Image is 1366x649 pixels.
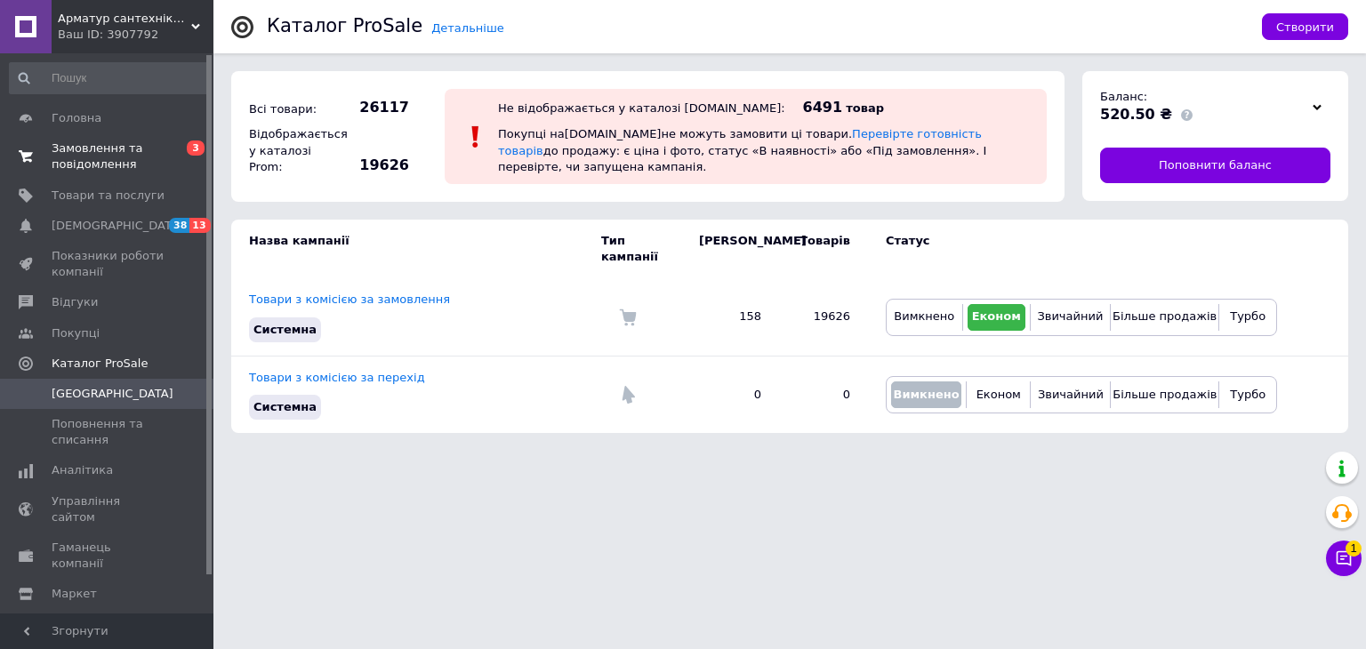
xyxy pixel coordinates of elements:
span: Економ [972,309,1021,323]
span: [GEOGRAPHIC_DATA] [52,386,173,402]
span: Маркет [52,586,97,602]
span: Поповнити баланс [1159,157,1272,173]
span: 6491 [803,99,843,116]
span: Гаманець компанії [52,540,165,572]
button: Більше продажів [1115,304,1214,331]
td: [PERSON_NAME] [681,220,779,278]
td: 0 [681,356,779,433]
td: Статус [868,220,1277,278]
span: Створити [1276,20,1334,34]
a: Товари з комісією за замовлення [249,292,450,306]
span: товар [846,101,884,115]
span: Турбо [1230,388,1266,401]
span: Системна [253,400,317,413]
td: Товарів [779,220,868,278]
a: Поповнити баланс [1100,148,1330,183]
span: Показники роботи компанії [52,248,165,280]
span: Вимкнено [894,309,954,323]
span: Каталог ProSale [52,356,148,372]
span: Покупці [52,325,100,341]
button: Економ [971,381,1025,408]
button: Чат з покупцем1 [1326,541,1362,576]
button: Більше продажів [1115,381,1214,408]
span: Замовлення та повідомлення [52,140,165,172]
a: Товари з комісією за перехід [249,371,425,384]
span: 1 [1346,541,1362,557]
span: Економ [976,388,1021,401]
span: Головна [52,110,101,126]
span: Звичайний [1038,388,1104,401]
span: Більше продажів [1113,309,1217,323]
td: 158 [681,278,779,356]
button: Турбо [1224,304,1272,331]
div: Каталог ProSale [267,17,422,36]
span: Товари та послуги [52,188,165,204]
td: Тип кампанії [601,220,681,278]
div: Всі товари: [245,97,342,122]
span: Звичайний [1037,309,1103,323]
td: Назва кампанії [231,220,601,278]
a: Перевірте готовність товарів [498,127,982,156]
span: Баланс: [1100,90,1147,103]
span: 13 [189,218,210,233]
button: Вимкнено [891,381,961,408]
td: 0 [779,356,868,433]
span: 520.50 ₴ [1100,106,1172,123]
input: Пошук [9,62,210,94]
img: :exclamation: [462,124,489,150]
span: 19626 [347,156,409,175]
button: Турбо [1224,381,1272,408]
td: 19626 [779,278,868,356]
span: Відгуки [52,294,98,310]
img: Комісія за перехід [619,386,637,404]
span: Аналітика [52,462,113,478]
img: Комісія за замовлення [619,308,637,326]
span: 38 [169,218,189,233]
span: Арматур сантехніка та опалення [58,11,191,27]
button: Звичайний [1035,381,1105,408]
div: Відображається у каталозі Prom: [245,122,342,180]
span: 3 [187,140,205,156]
span: Турбо [1230,309,1266,323]
button: Вимкнено [891,304,958,331]
span: Управління сайтом [52,493,165,525]
button: Звичайний [1035,304,1105,331]
span: Більше продажів [1113,388,1217,401]
span: Поповнення та списання [52,416,165,448]
span: Покупці на [DOMAIN_NAME] не можуть замовити ці товари. до продажу: є ціна і фото, статус «В наявн... [498,127,986,172]
div: Ваш ID: 3907792 [58,27,213,43]
a: Детальніше [431,21,504,35]
span: 26117 [347,98,409,117]
div: Не відображається у каталозі [DOMAIN_NAME]: [498,101,785,115]
button: Створити [1262,13,1348,40]
button: Економ [968,304,1025,331]
span: Системна [253,323,317,336]
span: Вимкнено [893,388,959,401]
span: [DEMOGRAPHIC_DATA] [52,218,183,234]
